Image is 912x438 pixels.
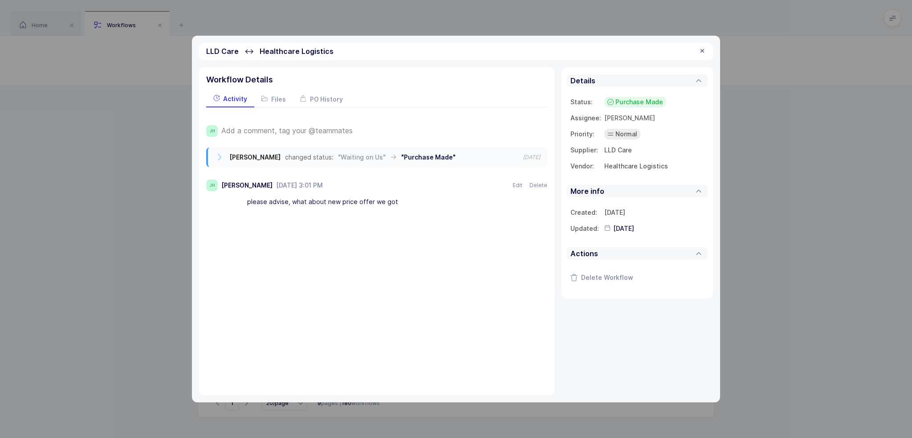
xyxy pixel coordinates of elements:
span: JH [206,180,218,191]
div: please advise, what about new price offer we got [247,195,537,210]
td: Status: [570,94,597,110]
div: Details [567,74,708,87]
span: JH [206,125,218,137]
span: Purchase Made [615,98,663,106]
button: Edit [513,182,522,188]
div: More info [567,185,708,197]
span: "Purchase Made" [401,154,456,161]
div: Purchase Made [604,97,666,107]
div: Actions [567,260,708,292]
div: [PERSON_NAME] [604,115,655,121]
span: Normal [615,130,637,139]
span: ↔ [244,47,254,56]
span: [PERSON_NAME] [229,154,281,161]
span: PO History [310,95,343,103]
td: Supplier: [570,142,597,158]
td: Updated: [570,221,597,237]
td: Priority: [570,126,597,142]
div: Details [570,70,595,91]
span: Workflow Details [206,74,273,85]
div: Actions [567,247,708,260]
button: Delete [529,182,547,188]
span: changed status: [285,154,334,161]
button: Delete Workflow [570,270,633,285]
span: Files [271,95,286,103]
span: [DATE] [523,154,540,160]
td: [DATE] [604,205,704,221]
div: More info [567,197,708,244]
td: Healthcare Logistics [604,158,704,174]
td: Created: [570,205,597,221]
span: LLD Care [206,47,239,56]
span: Add a comment, tag your @teammates [221,127,353,135]
td: LLD Care [604,142,704,158]
span: → [390,153,397,161]
span: [PERSON_NAME] [604,114,655,122]
div: Actions [570,243,598,264]
span: Healthcare Logistics [260,47,334,56]
div: More info [570,180,604,202]
span: "Waiting on Us" [338,154,386,161]
div: [PERSON_NAME] [221,182,273,189]
td: Vendor: [570,158,597,174]
span: Activity [223,95,247,102]
div: Normal [604,129,640,139]
span: [DATE] 3:01 PM [276,181,323,189]
div: Details [567,87,708,181]
td: Assignee: [570,110,597,126]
